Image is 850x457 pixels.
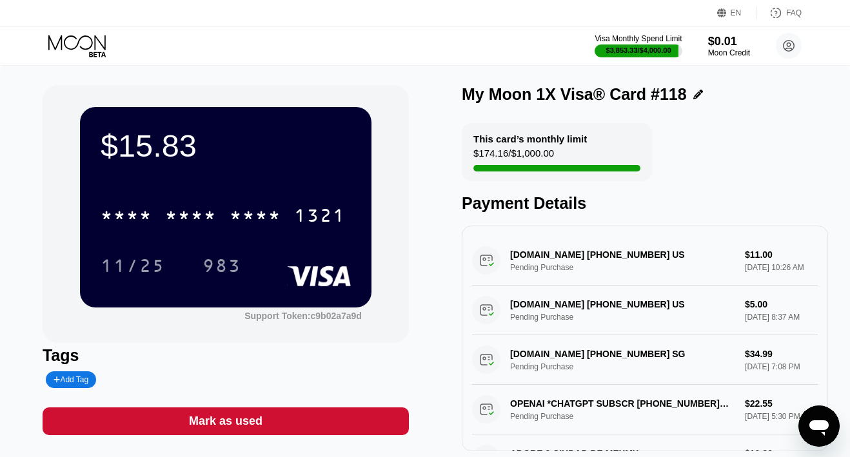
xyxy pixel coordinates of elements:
[708,35,750,48] div: $0.01
[595,34,682,57] div: Visa Monthly Spend Limit$3,853.33/$4,000.00
[473,148,554,165] div: $174.16 / $1,000.00
[101,257,165,278] div: 11/25
[786,8,802,17] div: FAQ
[203,257,241,278] div: 983
[595,34,682,43] div: Visa Monthly Spend Limit
[606,46,671,54] div: $3,853.33 / $4,000.00
[294,207,346,228] div: 1321
[54,375,88,384] div: Add Tag
[717,6,756,19] div: EN
[193,249,251,282] div: 983
[462,85,687,104] div: My Moon 1X Visa® Card #118
[43,346,409,365] div: Tags
[189,414,262,429] div: Mark as used
[244,311,362,321] div: Support Token: c9b02a7a9d
[91,249,175,282] div: 11/25
[244,311,362,321] div: Support Token:c9b02a7a9d
[756,6,802,19] div: FAQ
[101,128,351,164] div: $15.83
[462,194,828,213] div: Payment Details
[473,133,587,144] div: This card’s monthly limit
[46,371,96,388] div: Add Tag
[798,405,840,447] iframe: Кнопка запуска окна обмена сообщениями
[708,35,750,57] div: $0.01Moon Credit
[43,407,409,435] div: Mark as used
[731,8,742,17] div: EN
[708,48,750,57] div: Moon Credit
